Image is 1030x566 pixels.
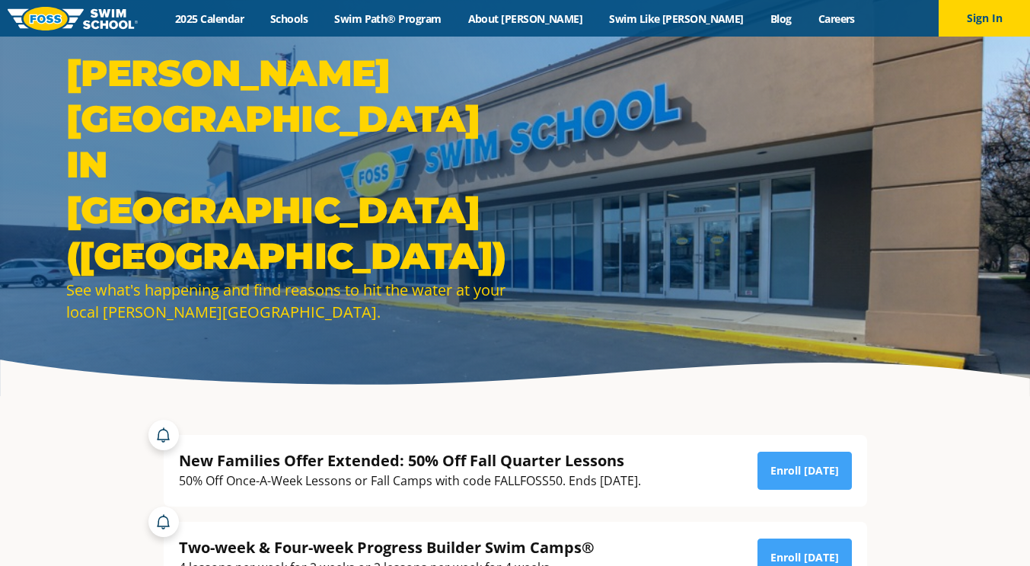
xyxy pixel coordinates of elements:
div: See what's happening and find reasons to hit the water at your local [PERSON_NAME][GEOGRAPHIC_DATA]. [66,279,508,323]
a: Enroll [DATE] [757,452,852,490]
a: Swim Path® Program [321,11,454,26]
a: Careers [805,11,868,26]
a: Schools [257,11,321,26]
a: Swim Like [PERSON_NAME] [596,11,757,26]
div: 50% Off Once-A-Week Lessons or Fall Camps with code FALLFOSS50. Ends [DATE]. [179,471,641,491]
div: New Families Offer Extended: 50% Off Fall Quarter Lessons [179,450,641,471]
a: Blog [757,11,805,26]
div: Two-week & Four-week Progress Builder Swim Camps® [179,537,595,558]
a: About [PERSON_NAME] [454,11,596,26]
a: 2025 Calendar [162,11,257,26]
img: FOSS Swim School Logo [8,7,138,30]
h1: [PERSON_NAME][GEOGRAPHIC_DATA] in [GEOGRAPHIC_DATA] ([GEOGRAPHIC_DATA]) [66,50,508,279]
